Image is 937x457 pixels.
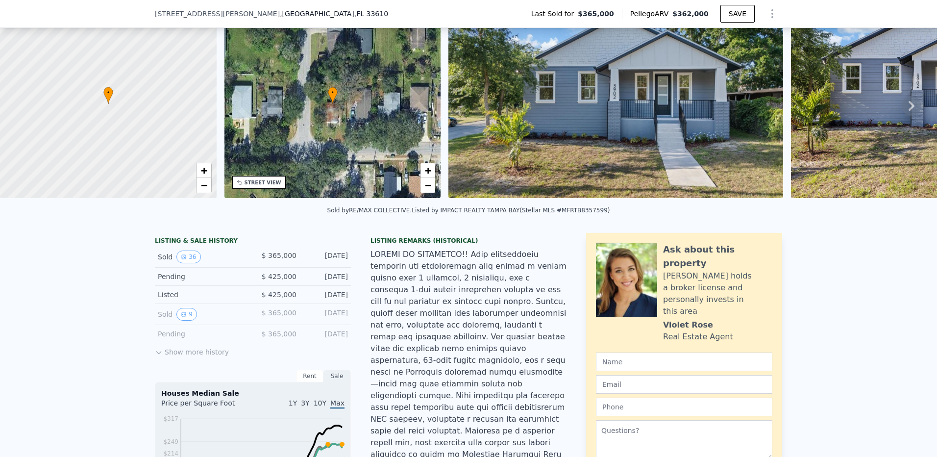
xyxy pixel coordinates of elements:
[262,330,296,338] span: $ 365,000
[596,375,772,394] input: Email
[314,399,326,407] span: 10Y
[200,164,207,177] span: +
[663,331,733,343] div: Real Estate Agent
[197,163,211,178] a: Zoom in
[672,10,709,18] span: $362,000
[301,399,309,407] span: 3Y
[720,5,755,23] button: SAVE
[330,399,345,409] span: Max
[158,308,245,321] div: Sold
[763,4,782,24] button: Show Options
[370,237,567,245] div: Listing Remarks (Historical)
[262,291,296,299] span: $ 425,000
[163,415,178,422] tspan: $317
[163,438,178,445] tspan: $249
[158,329,245,339] div: Pending
[425,179,431,191] span: −
[158,251,245,263] div: Sold
[262,252,296,259] span: $ 365,000
[161,388,345,398] div: Houses Median Sale
[531,9,578,19] span: Last Sold for
[304,308,348,321] div: [DATE]
[354,10,388,18] span: , FL 33610
[161,398,253,414] div: Price per Square Foot
[296,370,323,382] div: Rent
[578,9,614,19] span: $365,000
[420,163,435,178] a: Zoom in
[155,237,351,247] div: LISTING & SALE HISTORY
[596,353,772,371] input: Name
[280,9,388,19] span: , [GEOGRAPHIC_DATA]
[663,319,713,331] div: Violet Rose
[155,343,229,357] button: Show more history
[289,399,297,407] span: 1Y
[304,272,348,281] div: [DATE]
[262,309,296,317] span: $ 365,000
[328,87,338,104] div: •
[176,308,197,321] button: View historical data
[155,9,280,19] span: [STREET_ADDRESS][PERSON_NAME]
[176,251,200,263] button: View historical data
[158,272,245,281] div: Pending
[412,207,610,214] div: Listed by IMPACT REALTY TAMPA BAY (Stellar MLS #MFRTB8357599)
[304,290,348,300] div: [DATE]
[245,179,281,186] div: STREET VIEW
[663,270,772,317] div: [PERSON_NAME] holds a broker license and personally invests in this area
[630,9,673,19] span: Pellego ARV
[425,164,431,177] span: +
[163,450,178,457] tspan: $214
[103,87,113,104] div: •
[323,370,351,382] div: Sale
[304,329,348,339] div: [DATE]
[327,207,412,214] div: Sold by RE/MAX COLLECTIVE .
[328,88,338,97] span: •
[304,251,348,263] div: [DATE]
[448,10,783,198] img: Sale: 146109041 Parcel: 120794223
[200,179,207,191] span: −
[197,178,211,193] a: Zoom out
[103,88,113,97] span: •
[262,273,296,280] span: $ 425,000
[420,178,435,193] a: Zoom out
[663,243,772,270] div: Ask about this property
[158,290,245,300] div: Listed
[596,398,772,416] input: Phone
